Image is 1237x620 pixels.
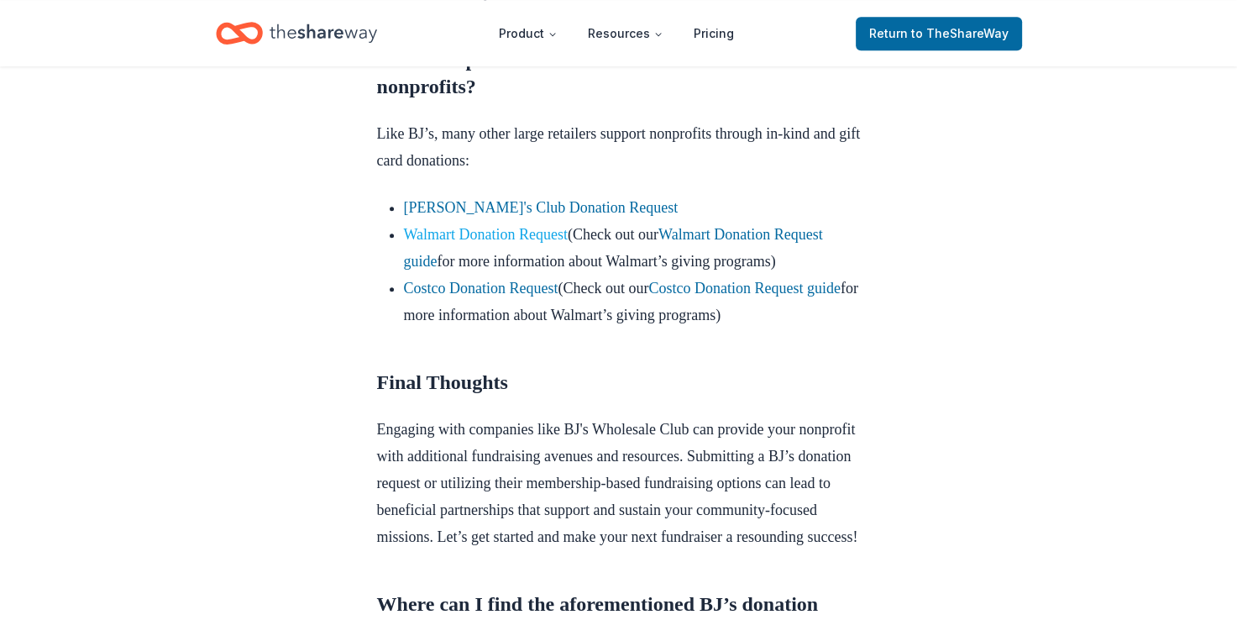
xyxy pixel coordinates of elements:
a: Returnto TheShareWay [856,17,1022,50]
p: Like BJ’s, many other large retailers support nonprofits through in-kind and gift card donations: [377,120,861,174]
p: Engaging with companies like BJ's Wholesale Club can provide your nonprofit with additional fundr... [377,416,861,550]
a: Costco Donation Request guide [648,280,840,297]
button: Resources [574,17,677,50]
a: Home [216,13,377,53]
li: (Check out our for more information about Walmart’s giving programs) [404,275,861,328]
a: Walmart Donation Request [404,226,569,243]
h2: Final Thoughts [377,369,861,396]
h2: What companies like BJ's Wholesale Club donate to nonprofits? [377,46,861,100]
nav: Main [485,13,747,53]
button: Product [485,17,571,50]
a: Pricing [680,17,747,50]
span: Return [869,24,1009,44]
a: [PERSON_NAME]'s Club Donation Request [404,199,679,216]
span: to TheShareWay [911,26,1009,40]
li: (Check out our for more information about Walmart’s giving programs) [404,221,861,275]
a: Costco Donation Request [404,280,558,297]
